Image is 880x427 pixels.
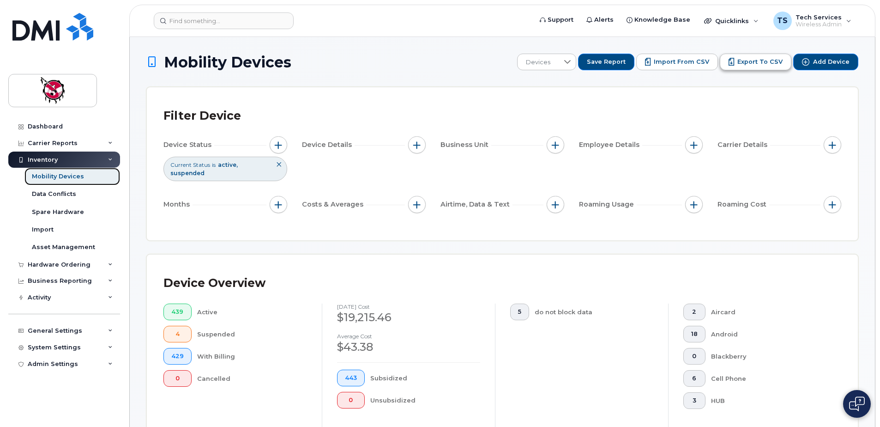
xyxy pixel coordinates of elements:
[579,200,637,209] span: Roaming Usage
[720,54,791,70] button: Export to CSV
[164,54,291,70] span: Mobility Devices
[302,200,366,209] span: Costs & Averages
[170,161,210,169] span: Current Status
[691,308,698,316] span: 2
[711,348,827,365] div: Blackberry
[163,304,192,320] button: 439
[171,330,184,338] span: 4
[302,140,355,150] span: Device Details
[171,353,184,360] span: 429
[711,392,827,409] div: HUB
[737,58,783,66] span: Export to CSV
[849,396,865,411] img: Open chat
[163,140,214,150] span: Device Status
[691,375,698,382] span: 6
[337,333,480,339] h4: Average cost
[197,304,307,320] div: Active
[212,161,216,169] span: is
[654,58,709,66] span: Import from CSV
[171,308,184,316] span: 439
[683,392,705,409] button: 3
[683,348,705,365] button: 0
[170,170,205,177] span: suspended
[711,370,827,387] div: Cell Phone
[711,304,827,320] div: Aircard
[163,104,241,128] div: Filter Device
[717,200,769,209] span: Roaming Cost
[578,54,634,70] button: Save Report
[171,375,184,382] span: 0
[197,370,307,387] div: Cancelled
[337,370,365,386] button: 443
[197,348,307,365] div: With Billing
[337,310,480,325] div: $19,215.46
[440,140,491,150] span: Business Unit
[711,326,827,342] div: Android
[683,304,705,320] button: 2
[163,271,265,295] div: Device Overview
[345,374,357,382] span: 443
[691,353,698,360] span: 0
[163,200,193,209] span: Months
[579,140,642,150] span: Employee Details
[587,58,626,66] span: Save Report
[163,326,192,342] button: 4
[683,326,705,342] button: 18
[218,161,238,168] span: active
[337,304,480,310] h4: [DATE] cost
[370,392,481,409] div: Unsubsidized
[793,54,858,70] button: Add Device
[163,370,192,387] button: 0
[691,330,698,338] span: 18
[717,140,770,150] span: Carrier Details
[197,326,307,342] div: Suspended
[518,308,521,316] span: 5
[440,200,512,209] span: Airtime, Data & Text
[813,58,850,66] span: Add Device
[510,304,529,320] button: 5
[163,348,192,365] button: 429
[337,339,480,355] div: $43.38
[683,370,705,387] button: 6
[636,54,718,70] button: Import from CSV
[691,397,698,404] span: 3
[535,304,654,320] div: do not block data
[518,54,559,71] span: Devices
[345,396,357,404] span: 0
[370,370,481,386] div: Subsidized
[337,392,365,409] button: 0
